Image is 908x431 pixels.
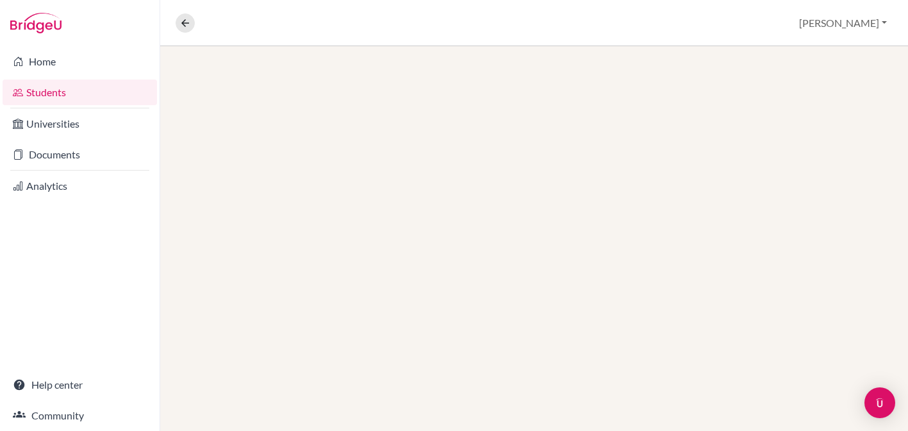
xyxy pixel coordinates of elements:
[3,111,157,137] a: Universities
[864,387,895,418] div: Open Intercom Messenger
[793,11,893,35] button: [PERSON_NAME]
[3,372,157,398] a: Help center
[3,173,157,199] a: Analytics
[3,80,157,105] a: Students
[3,403,157,428] a: Community
[3,142,157,167] a: Documents
[10,13,62,33] img: Bridge-U
[3,49,157,74] a: Home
